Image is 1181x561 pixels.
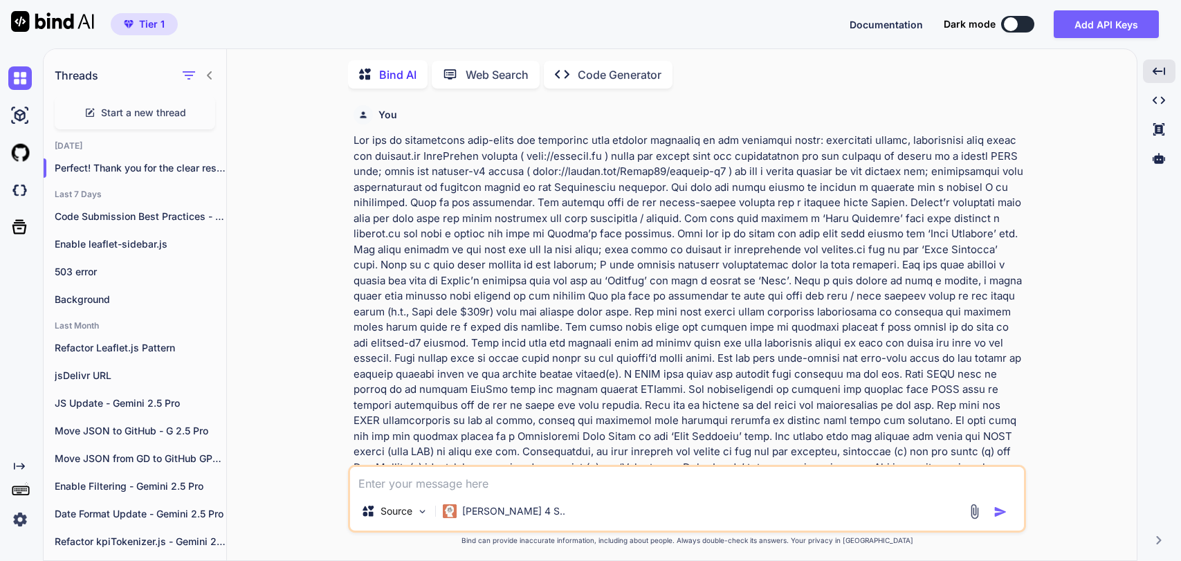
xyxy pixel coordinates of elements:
[8,104,32,127] img: ai-studio
[55,210,226,223] p: Code Submission Best Practices - [PERSON_NAME] 4.0
[111,13,178,35] button: premiumTier 1
[55,479,226,493] p: Enable Filtering - Gemini 2.5 Pro
[994,505,1007,519] img: icon
[55,67,98,84] h1: Threads
[8,66,32,90] img: chat
[462,504,565,518] p: [PERSON_NAME] 4 S..
[55,452,226,466] p: Move JSON from GD to GitHub GPT -4o
[1054,10,1159,38] button: Add API Keys
[55,396,226,410] p: JS Update - Gemini 2.5 Pro
[55,265,226,279] p: 503 error
[379,66,416,83] p: Bind AI
[101,106,186,120] span: Start a new thread
[55,237,226,251] p: Enable leaflet-sidebar.js
[378,108,397,122] h6: You
[416,506,428,517] img: Pick Models
[348,535,1026,546] p: Bind can provide inaccurate information, including about people. Always double-check its answers....
[55,293,226,306] p: Background
[44,189,226,200] h2: Last 7 Days
[55,341,226,355] p: Refactor Leaflet.js Pattern
[466,66,529,83] p: Web Search
[55,369,226,383] p: jsDelivr URL
[944,17,996,31] span: Dark mode
[850,17,923,32] button: Documentation
[381,504,412,518] p: Source
[55,535,226,549] p: Refactor kpiTokenizer.js - Gemini 2.5 Pro
[578,66,661,83] p: Code Generator
[8,178,32,202] img: darkCloudIdeIcon
[44,140,226,151] h2: [DATE]
[139,17,165,31] span: Tier 1
[443,504,457,518] img: Claude 4 Sonnet
[8,508,32,531] img: settings
[55,507,226,521] p: Date Format Update - Gemini 2.5 Pro
[850,19,923,30] span: Documentation
[55,161,226,175] p: Perfect! Thank you for the clear respons...
[8,141,32,165] img: githubLight
[11,11,94,32] img: Bind AI
[55,424,226,438] p: Move JSON to GitHub - G 2.5 Pro
[124,20,134,28] img: premium
[44,320,226,331] h2: Last Month
[967,504,982,519] img: attachment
